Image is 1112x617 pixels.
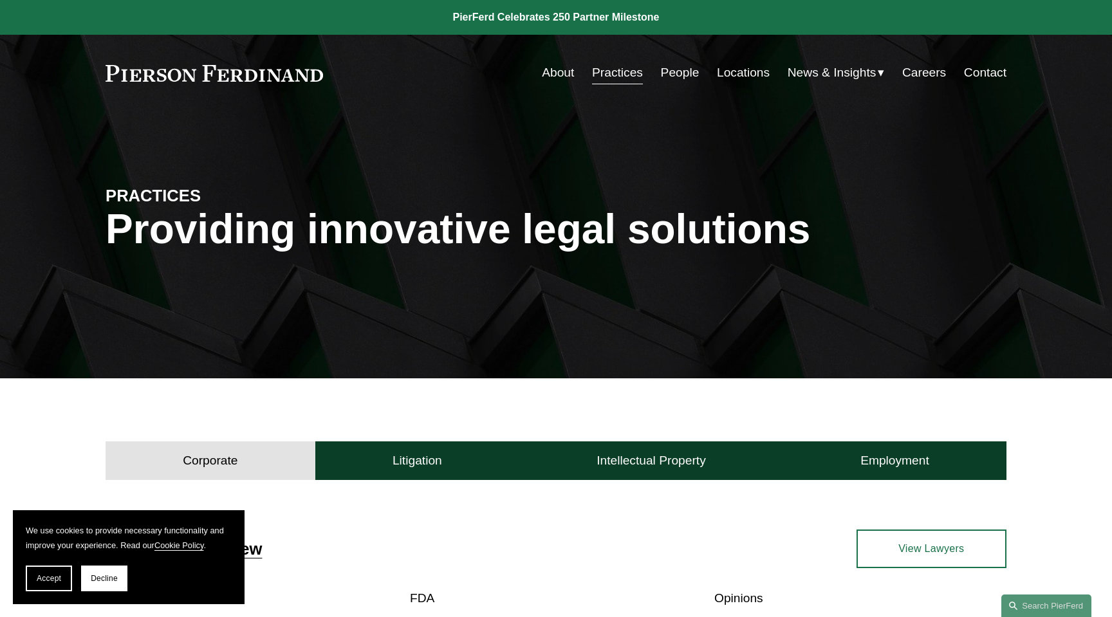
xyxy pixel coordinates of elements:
[183,453,237,468] h4: Corporate
[860,453,929,468] h4: Employment
[106,185,331,206] h4: PRACTICES
[81,566,127,591] button: Decline
[37,574,61,583] span: Accept
[717,60,770,85] a: Locations
[542,60,574,85] a: About
[661,60,700,85] a: People
[106,206,1006,253] h1: Providing innovative legal solutions
[714,591,763,605] a: Opinions
[902,60,946,85] a: Careers
[857,530,1006,568] a: View Lawyers
[13,510,245,604] section: Cookie banner
[597,453,706,468] h4: Intellectual Property
[788,62,876,84] span: News & Insights
[26,566,72,591] button: Accept
[964,60,1006,85] a: Contact
[91,574,118,583] span: Decline
[393,453,442,468] h4: Litigation
[410,591,434,605] a: FDA
[788,60,885,85] a: folder dropdown
[592,60,643,85] a: Practices
[26,523,232,553] p: We use cookies to provide necessary functionality and improve your experience. Read our .
[1001,594,1091,617] a: Search this site
[154,540,204,550] a: Cookie Policy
